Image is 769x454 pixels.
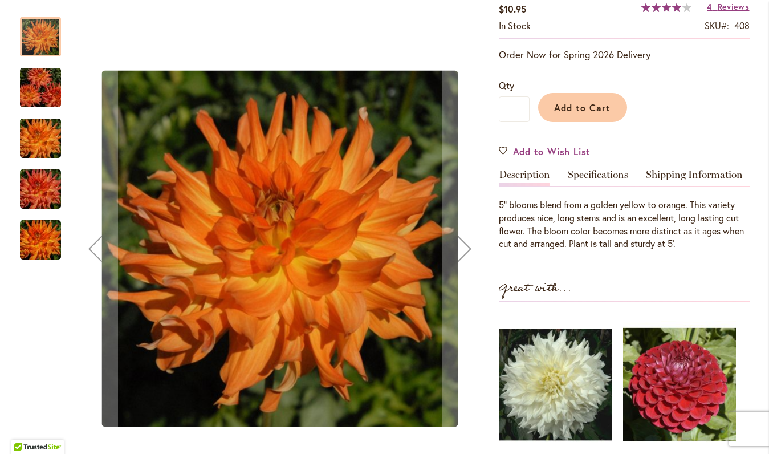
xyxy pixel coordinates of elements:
[9,414,40,445] iframe: Launch Accessibility Center
[499,79,514,91] span: Qty
[513,145,591,158] span: Add to Wish List
[20,6,72,56] div: AZTECA
[554,102,611,113] span: Add to Cart
[499,198,750,250] div: 5” blooms blend from a golden yellow to orange. This variety produces nice, long stems and is an ...
[718,1,750,12] span: Reviews
[499,169,750,250] div: Detailed Product Info
[20,107,72,158] div: AZTECA
[499,19,531,33] div: Availability
[101,71,458,427] img: AZTECA
[734,19,750,33] div: 408
[641,3,691,12] div: 78%
[20,158,72,209] div: AZTECA
[499,19,531,31] span: In stock
[568,169,628,186] a: Specifications
[646,169,743,186] a: Shipping Information
[707,1,749,12] a: 4 Reviews
[499,279,572,298] strong: Great with...
[707,1,712,12] span: 4
[499,169,550,186] a: Description
[20,56,72,107] div: AZTECA
[499,3,526,15] span: $10.95
[705,19,729,31] strong: SKU
[499,48,750,62] p: Order Now for Spring 2026 Delivery
[499,145,591,158] a: Add to Wish List
[538,93,627,122] button: Add to Cart
[20,209,61,260] div: AZTECA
